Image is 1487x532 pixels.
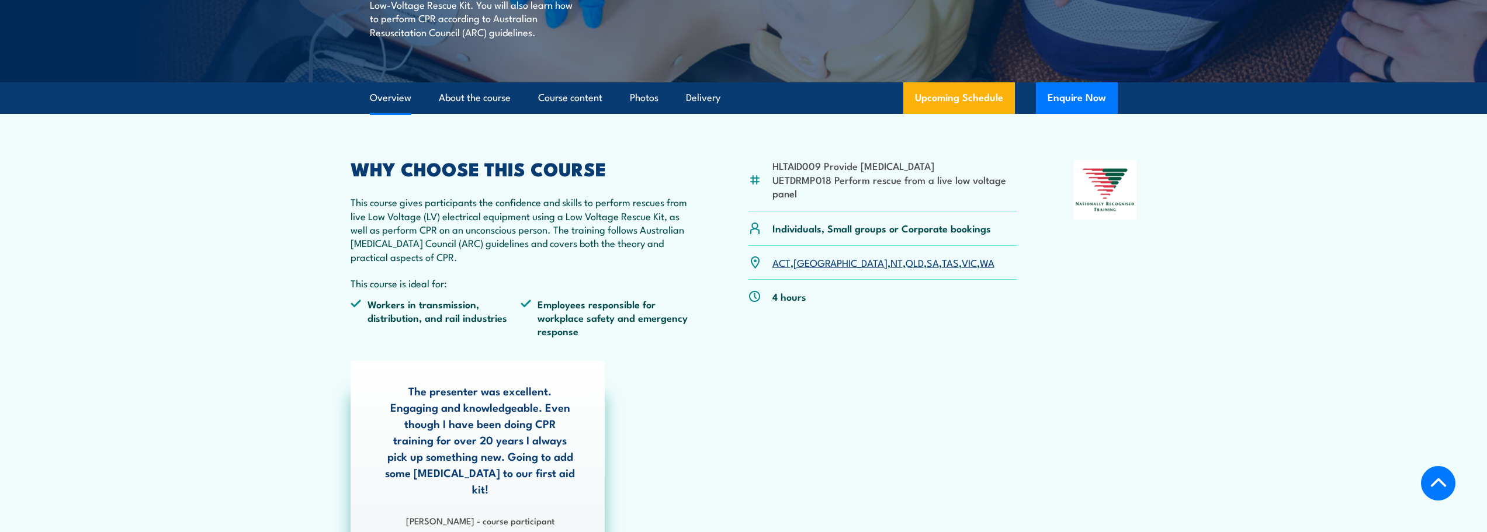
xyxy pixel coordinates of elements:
[980,255,994,269] a: WA
[351,297,521,338] li: Workers in transmission, distribution, and rail industries
[927,255,939,269] a: SA
[351,195,692,263] p: This course gives participants the confidence and skills to perform rescues from live Low Voltage...
[772,290,806,303] p: 4 hours
[906,255,924,269] a: QLD
[772,221,991,235] p: Individuals, Small groups or Corporate bookings
[772,173,1017,200] li: UETDRMP018 Perform rescue from a live low voltage panel
[772,255,791,269] a: ACT
[686,82,720,113] a: Delivery
[962,255,977,269] a: VIC
[370,82,411,113] a: Overview
[1074,160,1137,220] img: Nationally Recognised Training logo.
[772,256,994,269] p: , , , , , , ,
[351,160,692,176] h2: WHY CHOOSE THIS COURSE
[942,255,959,269] a: TAS
[538,82,602,113] a: Course content
[903,82,1015,114] a: Upcoming Schedule
[630,82,658,113] a: Photos
[772,159,1017,172] li: HLTAID009 Provide [MEDICAL_DATA]
[1036,82,1118,114] button: Enquire Now
[439,82,511,113] a: About the course
[890,255,903,269] a: NT
[521,297,691,338] li: Employees responsible for workplace safety and emergency response
[385,383,576,497] p: The presenter was excellent. Engaging and knowledgeable. Even though I have been doing CPR traini...
[406,514,554,527] strong: [PERSON_NAME] - course participant
[793,255,888,269] a: [GEOGRAPHIC_DATA]
[351,276,692,290] p: This course is ideal for:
